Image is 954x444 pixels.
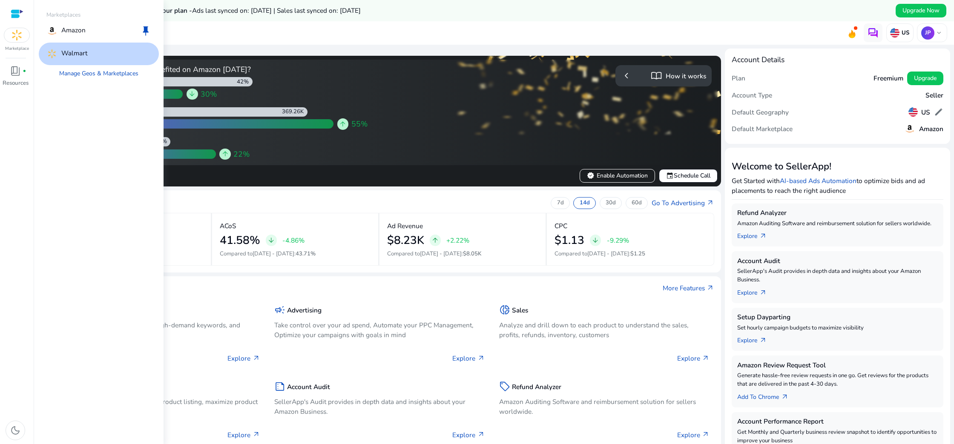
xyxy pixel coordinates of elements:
span: arrow_outward [253,355,260,362]
h2: 41.58% [220,234,260,247]
p: Compared to : [220,250,371,258]
span: keyboard_arrow_down [935,29,943,37]
span: arrow_outward [702,355,710,362]
span: book_4 [10,66,21,77]
p: Amazon Auditing Software and reimbursement solution for sellers worldwide. [737,220,938,228]
p: Marketplaces [39,11,159,20]
h4: How Smart Automation users benefited on Amazon [DATE]? [47,65,376,74]
a: Explorearrow_outward [737,284,774,298]
img: us.svg [890,28,899,37]
p: Marketplace [5,46,29,52]
span: arrow_upward [221,150,229,158]
span: arrow_upward [339,120,347,128]
h5: Setup Dayparting [737,313,938,321]
div: 369.26K [282,108,307,116]
div: 42% [237,78,253,86]
span: 55% [351,118,368,129]
a: Add To Chrome [737,389,796,402]
span: arrow_downward [592,237,599,244]
span: keep [140,25,151,36]
span: sell [499,381,510,392]
p: Compared to : [387,250,538,258]
span: arrow_outward [477,355,485,362]
span: Upgrade Now [902,6,940,15]
span: arrow_outward [253,431,260,438]
img: walmart.svg [4,28,30,42]
span: [DATE] - [DATE] [253,250,294,258]
h5: Account Audit [737,257,938,265]
p: Ad Revenue [387,221,423,231]
span: 43.71% [296,250,316,258]
p: Explore [227,430,260,440]
p: Explore [677,353,710,363]
p: Explore [227,353,260,363]
p: 7d [557,199,564,207]
h5: Account Type [732,92,772,99]
p: SellerApp's Audit provides in depth data and insights about your Amazon Business. [737,267,938,284]
p: Walmart [61,48,87,59]
span: arrow_outward [702,431,710,438]
span: verified [587,172,595,180]
img: amazon.svg [904,123,915,134]
span: arrow_outward [759,232,767,240]
h5: How it works [666,72,706,80]
a: Explorearrow_outward [737,332,774,345]
span: arrow_outward [707,199,714,207]
p: Get Started with to optimize bids and ad placements to reach the right audience [732,176,943,195]
span: Enable Automation [587,171,647,180]
button: eventSchedule Call [659,169,718,183]
span: import_contacts [651,70,662,81]
p: Explore [677,430,710,440]
h5: Sales [512,307,528,314]
span: arrow_downward [267,237,275,244]
p: Take control over your ad spend, Automate your PPC Management, Optimize your campaigns with goals... [274,320,485,340]
span: fiber_manual_record [23,69,26,73]
span: arrow_outward [781,393,789,401]
img: us.svg [908,107,918,117]
span: event [666,172,674,180]
p: Amazon [61,25,86,36]
h5: Amazon [919,125,943,133]
p: 30d [606,199,616,207]
p: Explore [452,430,485,440]
span: donut_small [499,304,510,315]
span: arrow_downward [188,90,196,98]
span: campaign [274,304,285,315]
p: CPC [555,221,567,231]
span: edit [934,107,943,117]
a: Manage Geos & Marketplaces [52,65,146,82]
button: Upgrade [907,72,943,85]
h5: Freemium [874,74,903,82]
span: Schedule Call [666,171,710,180]
h5: Refund Analyzer [737,209,938,217]
p: Explore [452,353,485,363]
h5: Account Performance Report [737,418,938,425]
span: arrow_outward [759,337,767,344]
span: chevron_left [621,70,632,81]
h4: Account Details [732,55,784,64]
p: Generate hassle-free review requests in one go. Get reviews for the products that are delivered i... [737,372,938,389]
p: SellerApp's Audit provides in depth data and insights about your Amazon Business. [274,397,485,416]
h5: US [921,109,930,116]
p: JP [921,26,934,40]
h5: Amazon Review Request Tool [737,361,938,369]
h2: $8.23K [387,234,424,247]
button: Upgrade Now [896,4,946,17]
p: Resources [3,79,29,88]
span: [DATE] - [DATE] [587,250,629,258]
span: arrow_outward [477,431,485,438]
h3: Welcome to SellerApp! [732,161,943,172]
h5: Account Audit [287,383,330,391]
span: [DATE] - [DATE] [420,250,462,258]
span: Ads last synced on: [DATE] | Sales last synced on: [DATE] [192,6,361,15]
p: -9.29% [607,237,629,243]
h5: Data syncs run less frequently on your plan - [57,7,361,14]
h5: Advertising [287,307,322,314]
p: 60d [632,199,642,207]
h5: Seller [925,92,943,99]
p: ACoS [220,221,236,231]
p: Compared to : [555,250,707,258]
span: $1.25 [630,250,645,258]
span: Upgrade [914,74,937,83]
button: verifiedEnable Automation [580,169,655,183]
